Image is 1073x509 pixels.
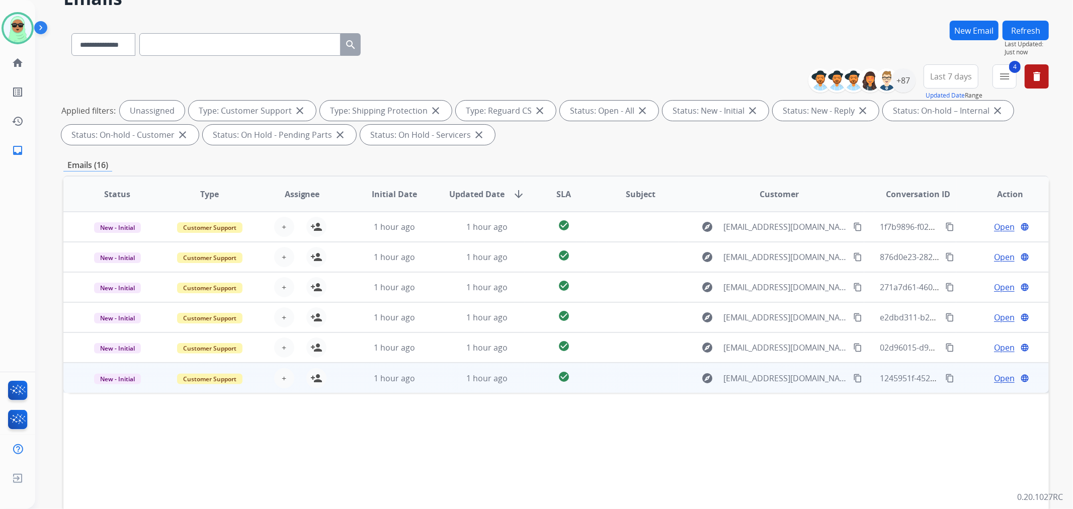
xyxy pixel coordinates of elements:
mat-icon: language [1020,313,1029,322]
mat-icon: close [992,105,1004,117]
div: Unassigned [120,101,185,121]
mat-icon: check_circle [558,249,570,262]
span: 1 hour ago [466,312,508,323]
mat-icon: content_copy [853,313,862,322]
span: Open [994,342,1015,354]
mat-icon: language [1020,283,1029,292]
mat-icon: language [1020,252,1029,262]
span: Subject [626,188,655,200]
span: 1 hour ago [374,221,415,232]
span: [EMAIL_ADDRESS][DOMAIN_NAME] [723,342,847,354]
p: Emails (16) [63,159,112,172]
mat-icon: person_add [310,372,322,384]
span: Open [994,311,1015,323]
mat-icon: explore [701,221,713,233]
div: Type: Customer Support [189,101,316,121]
span: [EMAIL_ADDRESS][DOMAIN_NAME] [723,372,847,384]
mat-icon: content_copy [853,374,862,383]
mat-icon: content_copy [853,222,862,231]
p: Applied filters: [61,105,116,117]
div: +87 [891,68,916,93]
span: + [282,281,286,293]
div: Status: New - Initial [663,101,769,121]
p: 0.20.1027RC [1017,491,1063,503]
div: Status: On-hold - Customer [61,125,199,145]
span: Updated Date [449,188,505,200]
span: 1 hour ago [374,312,415,323]
mat-icon: content_copy [945,252,954,262]
span: Open [994,251,1015,263]
mat-icon: explore [701,251,713,263]
mat-icon: close [636,105,648,117]
span: 1 hour ago [374,373,415,384]
button: 4 [993,64,1017,89]
span: 271a7d61-4609-4527-91d8-f42c577b088e [880,282,1034,293]
mat-icon: list_alt [12,86,24,98]
span: + [282,311,286,323]
mat-icon: delete [1031,70,1043,82]
span: SLA [556,188,571,200]
span: New - Initial [94,252,141,263]
span: Assignee [285,188,320,200]
mat-icon: person_add [310,311,322,323]
span: Last Updated: [1005,40,1049,48]
mat-icon: close [177,129,189,141]
div: Type: Shipping Protection [320,101,452,121]
span: 876d0e23-2820-4ccf-a157-9c042faa171d [880,251,1031,263]
span: 1 hour ago [374,342,415,353]
span: 02d96015-d9ed-4789-bd36-1efd9d891a59 [880,342,1037,353]
mat-icon: content_copy [945,283,954,292]
mat-icon: language [1020,222,1029,231]
span: 1 hour ago [466,282,508,293]
mat-icon: close [747,105,759,117]
span: Initial Date [372,188,417,200]
mat-icon: explore [701,281,713,293]
mat-icon: menu [999,70,1011,82]
span: 1 hour ago [466,221,508,232]
span: Type [200,188,219,200]
mat-icon: close [334,129,346,141]
span: 1f7b9896-f025-4fe1-824f-bf3496565ed3 [880,221,1027,232]
button: Updated Date [926,92,965,100]
mat-icon: person_add [310,221,322,233]
mat-icon: close [857,105,869,117]
mat-icon: person_add [310,281,322,293]
span: Customer [760,188,799,200]
span: + [282,251,286,263]
mat-icon: content_copy [945,374,954,383]
span: Open [994,281,1015,293]
mat-icon: check_circle [558,340,570,352]
span: New - Initial [94,283,141,293]
img: avatar [4,14,32,42]
button: Refresh [1003,21,1049,40]
span: + [282,221,286,233]
span: [EMAIL_ADDRESS][DOMAIN_NAME] [723,221,847,233]
th: Action [956,177,1049,212]
mat-icon: person_add [310,251,322,263]
mat-icon: check_circle [558,371,570,383]
span: Conversation ID [886,188,950,200]
mat-icon: explore [701,311,713,323]
div: Type: Reguard CS [456,101,556,121]
mat-icon: close [294,105,306,117]
div: Status: On Hold - Servicers [360,125,495,145]
span: Customer Support [177,343,242,354]
mat-icon: home [12,57,24,69]
button: + [274,337,294,358]
span: + [282,342,286,354]
button: + [274,307,294,327]
span: Customer Support [177,252,242,263]
button: New Email [950,21,999,40]
mat-icon: explore [701,342,713,354]
span: New - Initial [94,343,141,354]
span: [EMAIL_ADDRESS][DOMAIN_NAME] [723,281,847,293]
span: 1 hour ago [466,373,508,384]
button: + [274,217,294,237]
span: 1 hour ago [374,282,415,293]
mat-icon: content_copy [945,343,954,352]
span: 1 hour ago [466,342,508,353]
mat-icon: language [1020,343,1029,352]
mat-icon: language [1020,374,1029,383]
span: [EMAIL_ADDRESS][DOMAIN_NAME] [723,251,847,263]
span: + [282,372,286,384]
